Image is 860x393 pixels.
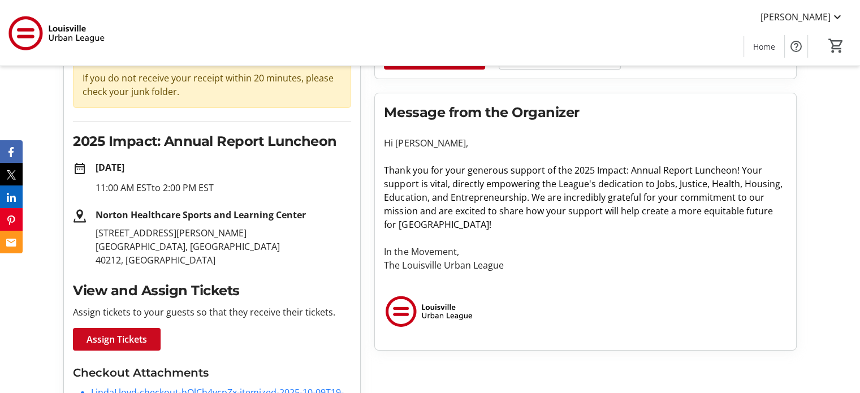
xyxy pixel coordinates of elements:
h2: 2025 Impact: Annual Report Luncheon [73,131,351,152]
p: The Louisville Urban League [384,258,787,272]
h3: Checkout Attachments [73,364,351,381]
span: Thank you for your generous support of the 2025 Impact: Annual Report Luncheon! Your support is v... [384,164,782,231]
button: Cart [826,36,846,56]
button: [PERSON_NAME] [751,8,853,26]
mat-icon: date_range [73,162,87,175]
strong: [DATE] [96,161,124,174]
a: View My Account [384,47,485,70]
a: Home [744,36,784,57]
p: Hi [PERSON_NAME], [384,136,787,150]
button: Help [785,35,807,58]
span: Assign Tickets [87,332,147,346]
img: Louisville Urban League's Logo [7,5,107,61]
p: Assign tickets to your guests so that they receive their tickets. [73,305,351,319]
a: My Payment Methods [499,47,621,70]
a: Assign Tickets [73,328,161,351]
h2: Message from the Organizer [384,102,787,123]
p: In the Movement, [384,245,787,258]
h2: View and Assign Tickets [73,280,351,301]
span: [PERSON_NAME] [760,10,831,24]
p: 11:00 AM EST to 2:00 PM EST [96,181,351,195]
div: If you do not receive your receipt within 20 minutes, please check your junk folder. [73,62,351,108]
span: Home [753,41,775,53]
strong: Norton Healthcare Sports and Learning Center [96,209,306,221]
img: Louisville Urban League logo [384,286,474,336]
p: [STREET_ADDRESS][PERSON_NAME] [GEOGRAPHIC_DATA], [GEOGRAPHIC_DATA] 40212, [GEOGRAPHIC_DATA] [96,226,351,267]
